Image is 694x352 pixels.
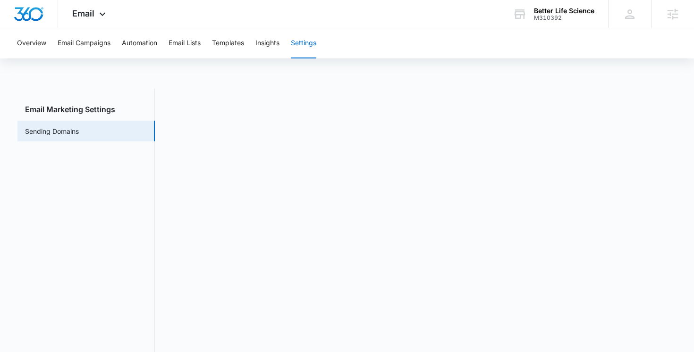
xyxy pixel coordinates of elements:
button: Email Lists [169,28,201,58]
div: account id [534,15,594,21]
button: Automation [122,28,157,58]
div: account name [534,7,594,15]
a: Sending Domains [25,126,79,136]
button: Insights [255,28,279,58]
button: Templates [212,28,244,58]
button: Email Campaigns [58,28,110,58]
button: Overview [17,28,46,58]
h3: Email Marketing Settings [17,104,155,115]
button: Settings [291,28,316,58]
span: Email [72,8,94,18]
